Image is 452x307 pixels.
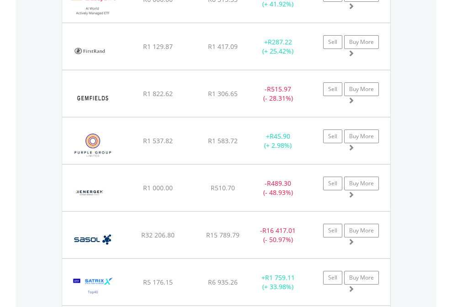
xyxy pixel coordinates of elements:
div: + (+ 25.42%) [250,38,307,56]
div: - (- 28.31%) [250,85,307,103]
a: Sell [323,271,342,285]
a: Sell [323,35,342,49]
a: Buy More [344,177,379,190]
span: R1 759.11 [265,273,295,282]
a: Sell [323,224,342,237]
span: R1 417.09 [208,42,238,51]
div: - (- 48.93%) [250,179,307,197]
span: R15 789.79 [206,231,239,239]
img: EQU.ZA.FSR.png [67,35,113,67]
img: EQU.ZA.GML.png [67,82,118,114]
span: R515.97 [267,85,291,93]
img: EQU.ZA.REN.png [67,176,113,209]
a: Buy More [344,82,379,96]
span: R45.90 [270,132,290,140]
a: Sell [323,82,342,96]
div: - (- 50.97%) [250,226,307,244]
span: R510.70 [211,183,235,192]
div: + (+ 2.98%) [250,132,307,150]
img: EQU.ZA.SOL.png [67,223,118,256]
a: Buy More [344,35,379,49]
a: Buy More [344,224,379,237]
span: R1 129.87 [143,42,173,51]
span: R1 000.00 [143,183,173,192]
a: Sell [323,129,342,143]
span: R6 935.26 [208,278,238,286]
span: R1 822.62 [143,89,173,98]
a: Buy More [344,129,379,143]
span: R1 537.82 [143,136,173,145]
span: R287.22 [268,38,292,46]
div: + (+ 33.98%) [250,273,307,291]
span: R16 417.01 [262,226,296,235]
a: Buy More [344,271,379,285]
img: EQU.ZA.PPE.png [67,129,119,162]
a: Sell [323,177,342,190]
span: R1 306.65 [208,89,238,98]
span: R1 583.72 [208,136,238,145]
span: R489.30 [267,179,291,188]
span: R5 176.15 [143,278,173,286]
img: EQU.ZA.STX40.png [67,270,119,303]
span: R32 206.80 [141,231,175,239]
